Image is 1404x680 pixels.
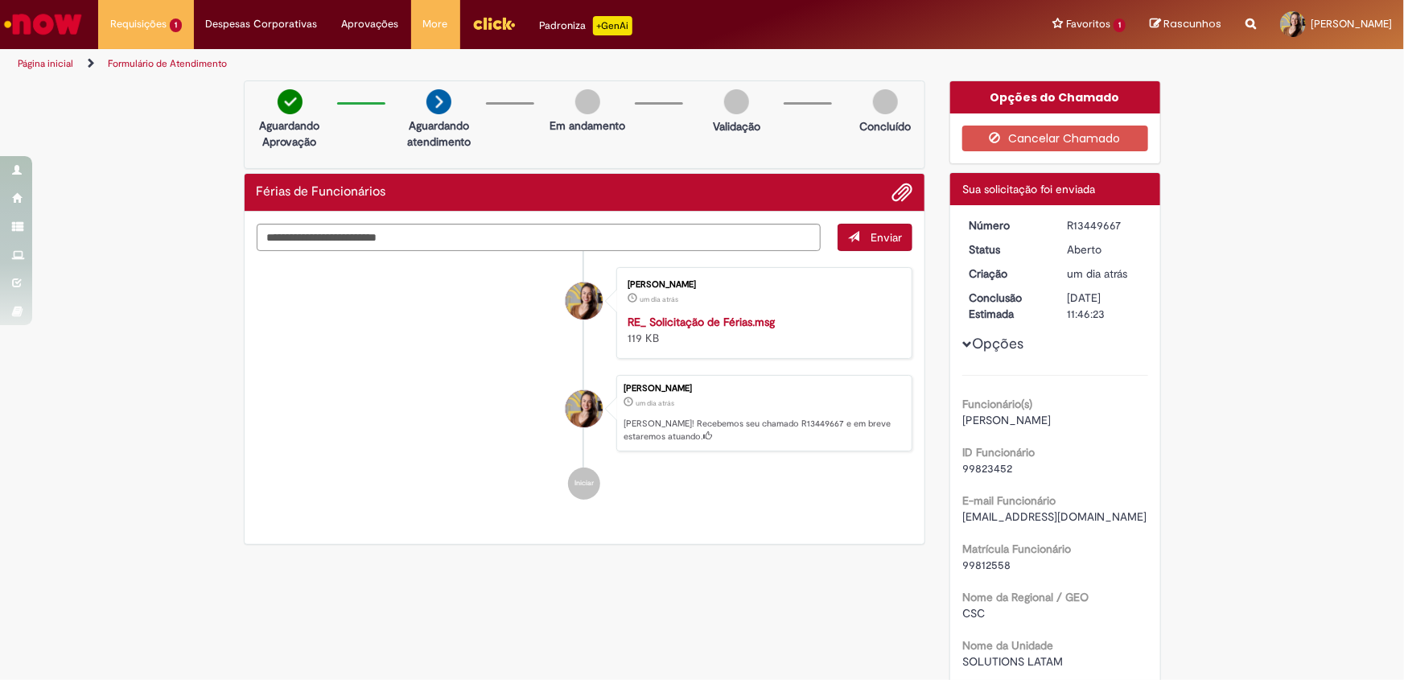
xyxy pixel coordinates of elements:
img: ServiceNow [2,8,84,40]
a: Página inicial [18,57,73,70]
p: +GenAi [593,16,632,35]
time: 26/08/2025 16:46:19 [636,398,674,408]
dt: Conclusão Estimada [957,290,1056,322]
img: img-circle-grey.png [724,89,749,114]
ul: Histórico de tíquete [257,251,913,517]
div: Opções do Chamado [950,81,1160,113]
p: Concluído [859,118,911,134]
span: [PERSON_NAME] [1311,17,1392,31]
p: Aguardando atendimento [400,117,478,150]
img: img-circle-grey.png [873,89,898,114]
b: ID Funcionário [962,445,1035,460]
div: 26/08/2025 16:46:19 [1068,266,1143,282]
img: arrow-next.png [426,89,451,114]
p: [PERSON_NAME]! Recebemos seu chamado R13449667 e em breve estaremos atuando. [624,418,904,443]
img: click_logo_yellow_360x200.png [472,11,516,35]
span: um dia atrás [640,295,678,304]
div: R13449667 [1068,217,1143,233]
div: Samira Alves Lucio Dias [566,390,603,427]
textarea: Digite sua mensagem aqui... [257,224,821,251]
dt: Número [957,217,1056,233]
img: check-circle-green.png [278,89,303,114]
b: Nome da Unidade [962,638,1053,653]
span: Despesas Corporativas [206,16,318,32]
a: RE_ Solicitação de Férias.msg [628,315,775,329]
button: Enviar [838,224,912,251]
span: SOLUTIONS LATAM [962,654,1063,669]
a: Rascunhos [1150,17,1221,32]
p: Validação [713,118,760,134]
div: Padroniza [540,16,632,35]
li: Samira Alves Lucio Dias [257,375,913,452]
time: 26/08/2025 16:46:19 [1068,266,1128,281]
span: Rascunhos [1163,16,1221,31]
span: 99823452 [962,461,1012,476]
p: Aguardando Aprovação [251,117,329,150]
ul: Trilhas de página [12,49,924,79]
b: Funcionário(s) [962,397,1032,411]
span: Favoritos [1066,16,1110,32]
span: 1 [170,19,182,32]
span: 1 [1114,19,1126,32]
div: 119 KB [628,314,896,346]
p: Em andamento [550,117,625,134]
span: Requisições [110,16,167,32]
div: Aberto [1068,241,1143,258]
div: [PERSON_NAME] [624,384,904,394]
dt: Criação [957,266,1056,282]
b: E-mail Funcionário [962,493,1056,508]
div: Samira Alves Lucio Dias [566,282,603,319]
span: More [423,16,448,32]
time: 26/08/2025 16:43:53 [640,295,678,304]
span: [PERSON_NAME] [962,413,1051,427]
img: img-circle-grey.png [575,89,600,114]
a: Formulário de Atendimento [108,57,227,70]
span: [EMAIL_ADDRESS][DOMAIN_NAME] [962,509,1147,524]
span: 99812558 [962,558,1011,572]
span: CSC [962,606,985,620]
h2: Férias de Funcionários Histórico de tíquete [257,185,386,200]
button: Cancelar Chamado [962,126,1148,151]
span: Aprovações [342,16,399,32]
span: Sua solicitação foi enviada [962,182,1095,196]
div: [DATE] 11:46:23 [1068,290,1143,322]
b: Matrícula Funcionário [962,542,1071,556]
b: Nome da Regional / GEO [962,590,1089,604]
button: Adicionar anexos [891,182,912,203]
div: [PERSON_NAME] [628,280,896,290]
span: Enviar [871,230,902,245]
span: um dia atrás [1068,266,1128,281]
dt: Status [957,241,1056,258]
span: um dia atrás [636,398,674,408]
